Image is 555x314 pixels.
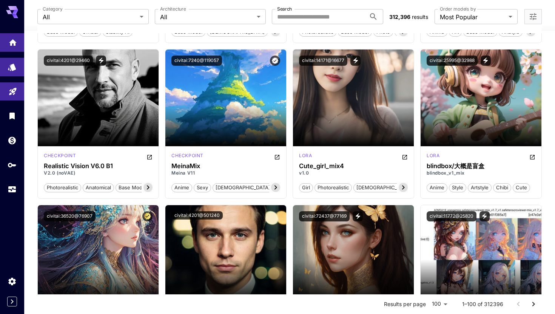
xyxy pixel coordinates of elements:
[529,12,538,22] button: Open more filters
[449,184,466,192] span: style
[7,297,17,306] button: Expand sidebar
[171,211,223,220] button: civitai:4201@501240
[350,56,361,66] button: View trigger words
[83,183,114,192] button: anatomical
[481,56,491,66] button: View trigger words
[427,183,447,192] button: anime
[299,162,408,170] h3: Cute_girl_mix4
[44,183,81,192] button: photorealistic
[315,184,351,192] span: photorealistic
[299,170,408,176] p: v1.0
[8,60,17,70] div: Models
[412,14,428,20] span: results
[299,211,350,221] button: civitai:72437@77169
[171,56,222,66] button: civitai:7240@119057
[440,12,506,22] span: Most Popular
[440,6,476,12] label: Order models by
[116,184,149,192] span: base model
[462,300,503,308] p: 1–100 of 312396
[493,183,511,192] button: chibi
[299,152,312,159] p: lora
[479,211,490,221] button: View trigger words
[493,184,511,192] span: chibi
[513,184,530,192] span: cute
[8,158,17,167] div: API Keys
[142,211,153,221] button: Certified Model – Vetted for best performance and includes a commercial license.
[8,133,17,143] div: Wallet
[299,183,313,192] button: girl
[353,183,414,192] button: [DEMOGRAPHIC_DATA]
[171,183,192,192] button: anime
[427,170,535,176] p: blindbox_v1_mix
[427,184,447,192] span: anime
[160,12,254,22] span: All
[171,152,203,159] p: checkpoint
[171,170,280,176] p: Meina V11
[427,162,535,170] h3: blindbox/大概是盲盒
[194,183,211,192] button: sexy
[44,184,81,192] span: photorealistic
[354,184,414,192] span: [DEMOGRAPHIC_DATA]
[8,182,17,192] div: Usage
[314,183,352,192] button: photorealistic
[429,299,450,309] div: 100
[213,184,273,192] span: [DEMOGRAPHIC_DATA]
[194,184,211,192] span: sexy
[277,6,292,12] label: Search
[8,36,17,45] div: Home
[44,170,153,176] p: V2.0 (noVAE)
[44,211,96,221] button: civitai:36520@76907
[427,152,439,161] div: SD 1.5
[8,84,17,94] div: Playground
[449,183,466,192] button: style
[43,12,137,22] span: All
[146,152,153,161] button: Open in CivitAI
[274,152,280,161] button: Open in CivitAI
[299,184,313,192] span: girl
[44,152,76,159] p: checkpoint
[513,183,530,192] button: cute
[270,56,280,66] button: Verified working
[299,56,347,66] button: civitai:14171@16677
[213,183,273,192] button: [DEMOGRAPHIC_DATA]
[427,211,476,221] button: civitai:11772@25820
[160,6,186,12] label: Architecture
[171,152,203,161] div: SD 1.5
[529,152,535,161] button: Open in CivitAI
[389,14,410,20] span: 312,396
[43,6,63,12] label: Category
[353,211,363,221] button: View trigger words
[116,183,150,192] button: base model
[172,184,192,192] span: anime
[427,56,478,66] button: civitai:25995@32988
[8,111,17,121] div: Library
[427,152,439,159] p: lora
[299,152,312,161] div: SD 1.5
[83,184,114,192] span: anatomical
[526,297,541,312] button: Go to next page
[171,162,280,170] h3: MeinaMix
[468,183,492,192] button: artstyle
[44,152,76,161] div: SD 1.5
[44,162,153,170] h3: Realistic Vision V6.0 B1
[44,56,93,66] button: civitai:4201@29460
[96,56,106,66] button: View trigger words
[468,184,491,192] span: artstyle
[402,152,408,161] button: Open in CivitAI
[384,300,426,308] p: Results per page
[8,274,17,284] div: Settings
